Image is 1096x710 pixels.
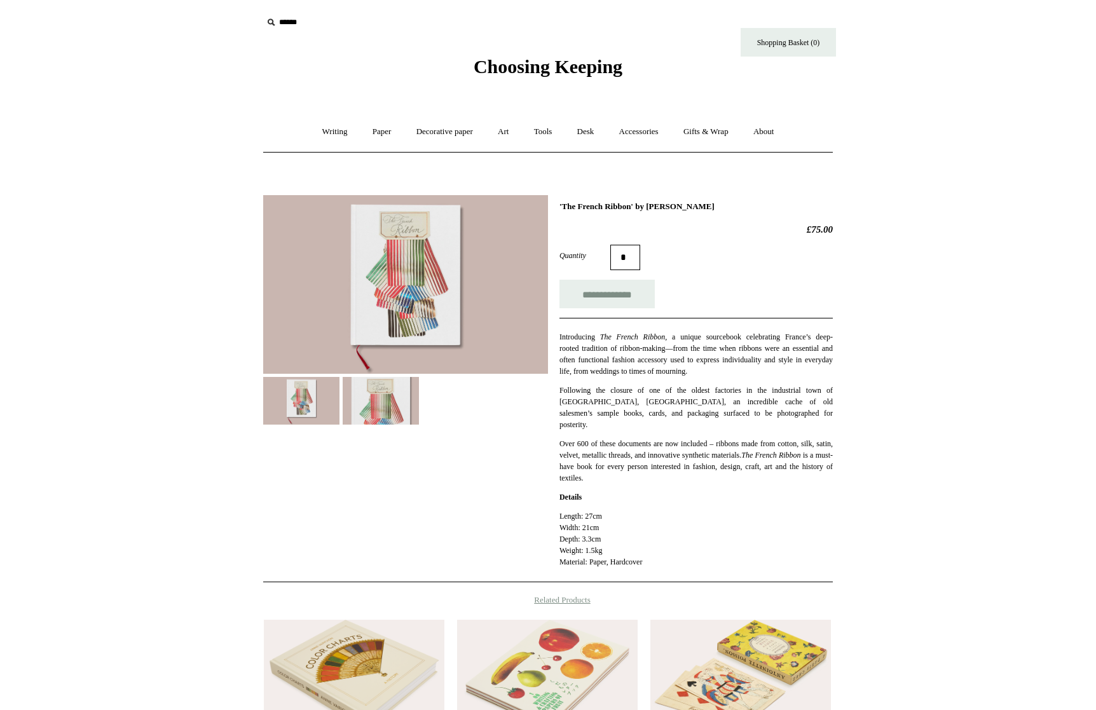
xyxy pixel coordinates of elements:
img: 'The French Ribbon' by Suzanne Slesin [263,195,548,374]
em: The French Ribbon [600,332,666,341]
a: Tools [523,115,564,149]
em: The French Ribbon [741,451,803,460]
strong: Details [559,493,582,502]
a: Accessories [608,115,670,149]
h4: Related Products [230,595,866,605]
a: Art [486,115,520,149]
a: About [742,115,786,149]
img: 'The French Ribbon' by Suzanne Slesin [343,377,419,425]
h1: 'The French Ribbon' by [PERSON_NAME] [559,201,833,212]
p: Following the closure of one of the oldest factories in the industrial town of [GEOGRAPHIC_DATA],... [559,385,833,430]
a: Choosing Keeping [474,66,622,75]
a: Paper [361,115,403,149]
a: Desk [566,115,606,149]
a: Gifts & Wrap [672,115,740,149]
a: Shopping Basket (0) [741,28,836,57]
p: Over 600 of these documents are now included – ribbons made from cotton, silk, satin, velvet, met... [559,438,833,484]
img: 'The French Ribbon' by Suzanne Slesin [263,377,339,425]
h2: £75.00 [559,224,833,235]
a: Decorative paper [405,115,484,149]
span: Choosing Keeping [474,56,622,77]
label: Quantity [559,250,610,261]
p: Length: 27cm Width: 21cm Depth: 3.3cm Weight: 1.5kg Material: Paper, Hardcover [559,510,833,568]
p: Introducing , a unique sourcebook celebrating France’s deep-rooted tradition of ribbon-making—fro... [559,331,833,377]
a: Writing [311,115,359,149]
